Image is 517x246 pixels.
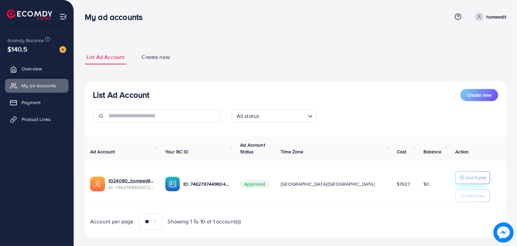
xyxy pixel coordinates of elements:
span: Overview [22,65,42,72]
img: image [493,222,514,243]
span: $140.5 [7,44,27,54]
a: Product Links [5,113,69,126]
span: $0 [423,181,429,187]
span: My ad accounts [22,82,56,89]
span: Ad Account [90,148,115,155]
span: [GEOGRAPHIC_DATA]/[GEOGRAPHIC_DATA] [281,181,374,187]
div: <span class='underline'>1024060_homeedit7_1737561213516</span></br>7462768554572742672 [108,177,154,191]
button: Add Fund [455,171,490,184]
span: $7627 [397,181,410,187]
img: ic-ba-acc.ded83a64.svg [165,177,180,191]
span: Balance [423,148,441,155]
span: ID: 7462768554572742672 [108,184,154,191]
span: Showing 1 To 10 of 1 account(s) [168,218,241,225]
h3: List Ad Account [93,90,149,100]
span: Ecomdy Balance [7,37,44,44]
a: My ad accounts [5,79,69,92]
button: Create new [460,89,498,101]
span: All status [235,111,261,121]
span: Action [455,148,469,155]
span: Product Links [22,116,51,123]
img: logo [7,9,52,20]
span: Create new [467,92,491,98]
img: menu [59,13,67,21]
div: Search for option [232,109,316,123]
a: Overview [5,62,69,75]
span: Cost [397,148,407,155]
input: Search for option [261,110,305,121]
img: image [59,46,66,53]
button: Withdraw [455,189,490,202]
a: Payment [5,96,69,109]
span: Approved [240,180,269,188]
span: Your BC ID [165,148,188,155]
h3: My ad accounts [85,12,148,22]
span: Account per page [90,218,134,225]
img: ic-ads-acc.e4c84228.svg [90,177,105,191]
p: homeedit [486,13,506,21]
p: Withdraw [465,192,485,200]
span: Payment [22,99,41,106]
a: 1024060_homeedit7_1737561213516 [108,177,154,184]
a: homeedit [472,12,506,21]
span: Ad Account Status [240,142,265,155]
span: Time Zone [281,148,303,155]
span: Create new [141,53,170,61]
p: Add Fund [465,174,486,182]
span: List Ad Account [86,53,125,61]
p: ID: 7462767449604177937 [183,180,229,188]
